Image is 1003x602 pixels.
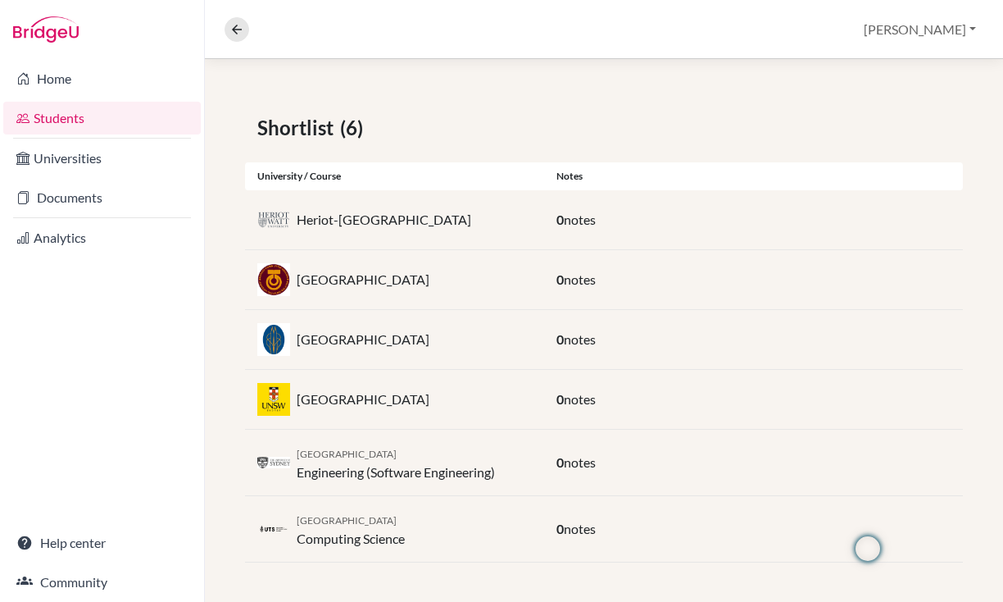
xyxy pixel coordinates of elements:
a: Students [3,102,201,135]
a: Help center [3,527,201,559]
div: Notes [544,169,963,184]
a: Analytics [3,221,201,254]
div: University / Course [245,169,544,184]
img: my_hwm_n_6ppk4u.png [257,212,290,228]
span: 0 [556,454,564,470]
p: [GEOGRAPHIC_DATA] [297,330,429,349]
img: au_uns_9nic9r64.jpeg [257,383,290,416]
img: my_utm_kq6xo3xl.png [257,263,290,296]
button: [PERSON_NAME] [856,14,983,45]
span: 0 [556,212,564,227]
img: Bridge-U [13,16,79,43]
span: notes [564,521,596,536]
p: [GEOGRAPHIC_DATA] [297,390,429,409]
p: Heriot-[GEOGRAPHIC_DATA] [297,210,471,230]
a: Home [3,62,201,95]
img: au_uts_ujhtfd_p.png [257,523,290,536]
span: 0 [556,521,564,536]
span: notes [564,454,596,470]
span: (6) [340,113,370,143]
span: notes [564,212,596,227]
a: Documents [3,181,201,214]
img: au_sydn__e3n7a71.png [257,457,290,468]
span: notes [564,331,596,347]
img: my_utp_p0xowj3v.png [257,323,290,356]
a: Universities [3,142,201,175]
p: [GEOGRAPHIC_DATA] [297,270,429,290]
div: Computing Science [297,509,405,549]
span: 0 [556,271,564,287]
span: 0 [556,391,564,407]
span: 0 [556,331,564,347]
span: [GEOGRAPHIC_DATA] [297,514,397,527]
div: Engineering (Software Engineering) [297,443,495,482]
span: Shortlist [257,113,340,143]
a: Community [3,566,201,599]
span: [GEOGRAPHIC_DATA] [297,448,397,460]
span: notes [564,271,596,287]
span: notes [564,391,596,407]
